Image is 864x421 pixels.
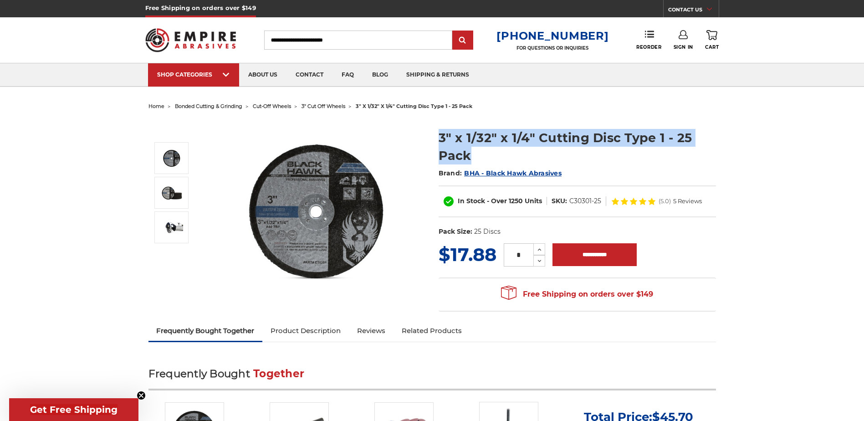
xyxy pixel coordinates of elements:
span: Brand: [439,169,462,177]
a: blog [363,63,397,87]
span: - Over [487,197,507,205]
span: In Stock [458,197,485,205]
span: 3" x 1/32" x 1/4" cutting disc type 1 - 25 pack [356,103,472,109]
div: SHOP CATEGORIES [157,71,230,78]
a: about us [239,63,286,87]
span: (5.0) [659,198,671,204]
img: 3-inch thin die grinder cut off wheel for metal [160,216,183,239]
span: Together [253,367,304,380]
img: 3" x 1/32" x 1/4" Cutting Disc [160,147,183,169]
input: Submit [454,31,472,50]
span: Frequently Bought [148,367,250,380]
span: Reorder [636,44,661,50]
a: cut-off wheels [253,103,291,109]
a: faq [332,63,363,87]
a: Cart [705,30,719,50]
a: contact [286,63,332,87]
span: $17.88 [439,243,496,266]
span: 1250 [509,197,523,205]
p: FOR QUESTIONS OR INQUIRIES [496,45,608,51]
span: Free Shipping on orders over $149 [501,285,653,303]
dt: SKU: [552,196,567,206]
h1: 3" x 1/32" x 1/4" Cutting Disc Type 1 - 25 Pack [439,129,716,164]
a: shipping & returns [397,63,478,87]
a: home [148,103,164,109]
a: 3" cut off wheels [302,103,345,109]
dt: Pack Size: [439,227,472,236]
a: Reviews [349,321,394,341]
a: bonded cutting & grinding [175,103,242,109]
a: Product Description [262,321,349,341]
img: 3" x 1/32" x 1/4" Cutting Disc [226,119,409,302]
dd: 25 Discs [474,227,501,236]
a: [PHONE_NUMBER] [496,29,608,42]
button: Close teaser [137,391,146,400]
span: Units [525,197,542,205]
a: CONTACT US [668,5,719,17]
a: Frequently Bought Together [148,321,263,341]
span: Cart [705,44,719,50]
img: 3" x 1/32" x 1/4" Cut Off Wheels [160,181,183,204]
img: Empire Abrasives [145,22,236,58]
a: Related Products [394,321,470,341]
a: BHA - Black Hawk Abrasives [464,169,562,177]
div: Get Free ShippingClose teaser [9,398,138,421]
dd: C30301-25 [569,196,601,206]
span: 5 Reviews [673,198,702,204]
span: Sign In [674,44,693,50]
a: Reorder [636,30,661,50]
span: Get Free Shipping [30,404,118,415]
